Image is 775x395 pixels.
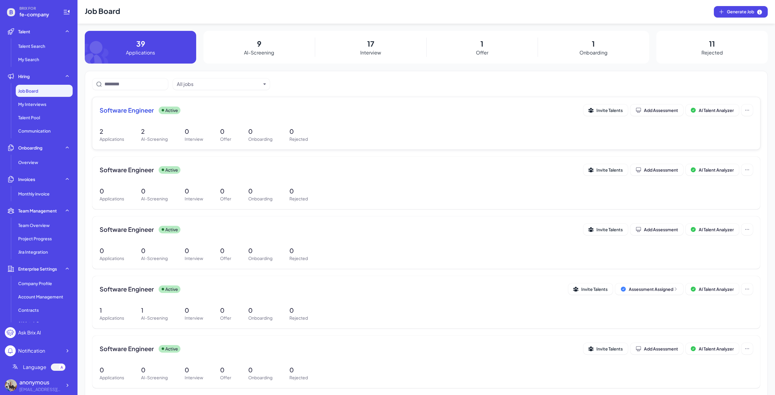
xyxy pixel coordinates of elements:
[630,343,683,354] button: Add Assessment
[18,101,46,107] span: My Interviews
[630,104,683,116] button: Add Assessment
[141,306,168,315] p: 1
[592,38,595,49] p: 1
[18,294,63,300] span: Account Management
[220,127,231,136] p: 0
[220,315,231,321] p: Offer
[480,38,483,49] p: 1
[100,306,124,315] p: 1
[165,346,178,352] p: Active
[5,379,17,391] img: 5ed69bc05bf8448c9af6ae11bb833557.webp
[596,107,623,113] span: Invite Talents
[19,6,56,11] span: BRIX FOR
[701,49,723,56] p: Rejected
[18,208,57,214] span: Team Management
[100,136,124,142] p: Applications
[289,136,308,142] p: Rejected
[100,365,124,374] p: 0
[727,8,763,15] span: Generate Job
[583,104,628,116] button: Invite Talents
[18,176,35,182] span: Invoices
[165,167,178,173] p: Active
[185,246,203,255] p: 0
[596,346,623,351] span: Invite Talents
[100,246,124,255] p: 0
[100,196,124,202] p: Applications
[257,38,261,49] p: 9
[185,196,203,202] p: Interview
[220,196,231,202] p: Offer
[18,222,50,228] span: Team Overview
[18,280,52,286] span: Company Profile
[220,255,231,262] p: Offer
[18,191,50,197] span: Monthly invoice
[596,227,623,232] span: Invite Talents
[248,315,272,321] p: Onboarding
[18,56,39,62] span: My Search
[248,255,272,262] p: Onboarding
[635,226,678,232] div: Add Assessment
[100,225,154,234] span: Software Engineer
[18,329,41,336] div: Ask Brix AI
[185,306,203,315] p: 0
[220,246,231,255] p: 0
[699,346,734,351] span: AI Talent Analyzer
[635,346,678,352] div: Add Assessment
[185,374,203,381] p: Interview
[18,128,51,134] span: Communication
[18,307,39,313] span: Contracts
[579,49,608,56] p: Onboarding
[100,186,124,196] p: 0
[248,186,272,196] p: 0
[185,255,203,262] p: Interview
[476,49,488,56] p: Offer
[289,186,308,196] p: 0
[165,286,178,292] p: Active
[686,164,739,176] button: AI Talent Analyzer
[699,167,734,173] span: AI Talent Analyzer
[141,246,168,255] p: 0
[18,235,52,242] span: Project Progress
[220,136,231,142] p: Offer
[289,374,308,381] p: Rejected
[185,365,203,374] p: 0
[615,283,683,295] button: Assessment Assigned
[248,136,272,142] p: Onboarding
[248,374,272,381] p: Onboarding
[19,11,56,18] span: fe-company
[100,166,154,174] span: Software Engineer
[100,127,124,136] p: 2
[568,283,613,295] button: Invite Talents
[19,378,62,386] div: anonymous
[248,306,272,315] p: 0
[635,167,678,173] div: Add Assessment
[699,107,734,113] span: AI Talent Analyzer
[141,196,168,202] p: AI-Screening
[581,286,608,292] span: Invite Talents
[141,374,168,381] p: AI-Screening
[177,81,261,88] button: All jobs
[100,374,124,381] p: Applications
[220,374,231,381] p: Offer
[100,255,124,262] p: Applications
[141,315,168,321] p: AI-Screening
[248,365,272,374] p: 0
[699,227,734,232] span: AI Talent Analyzer
[686,224,739,235] button: AI Talent Analyzer
[18,43,45,49] span: Talent Search
[18,88,38,94] span: Job Board
[141,136,168,142] p: AI-Screening
[100,106,154,114] span: Software Engineer
[141,255,168,262] p: AI-Screening
[289,365,308,374] p: 0
[141,365,168,374] p: 0
[18,347,45,354] div: Notification
[360,49,381,56] p: Interview
[629,286,678,292] div: Assessment Assigned
[289,127,308,136] p: 0
[583,224,628,235] button: Invite Talents
[289,246,308,255] p: 0
[699,286,734,292] span: AI Talent Analyzer
[18,145,42,151] span: Onboarding
[18,73,30,79] span: Hiring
